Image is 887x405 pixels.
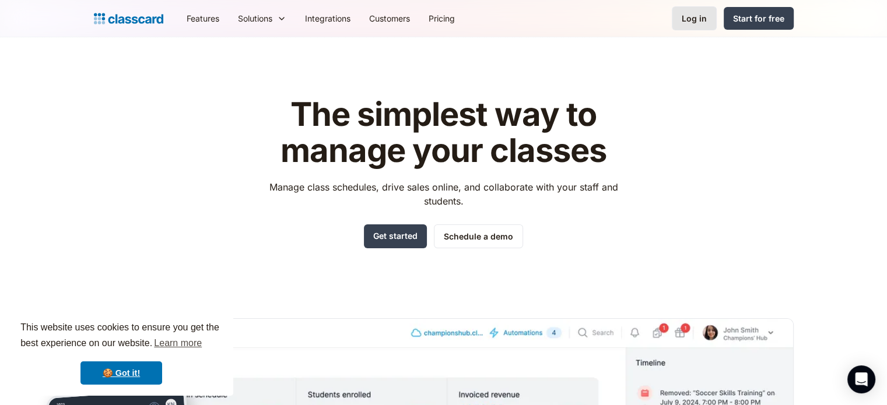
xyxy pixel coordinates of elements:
[419,5,464,31] a: Pricing
[20,321,222,352] span: This website uses cookies to ensure you get the best experience on our website.
[434,224,523,248] a: Schedule a demo
[152,334,204,352] a: learn more about cookies
[238,12,272,24] div: Solutions
[672,6,717,30] a: Log in
[733,12,784,24] div: Start for free
[682,12,707,24] div: Log in
[364,224,427,248] a: Get started
[258,97,629,168] h1: The simplest way to manage your classes
[847,365,875,393] div: Open Intercom Messenger
[229,5,296,31] div: Solutions
[177,5,229,31] a: Features
[94,10,163,27] a: home
[724,7,794,30] a: Start for free
[258,180,629,208] p: Manage class schedules, drive sales online, and collaborate with your staff and students.
[9,309,233,396] div: cookieconsent
[296,5,360,31] a: Integrations
[360,5,419,31] a: Customers
[80,361,162,385] a: dismiss cookie message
